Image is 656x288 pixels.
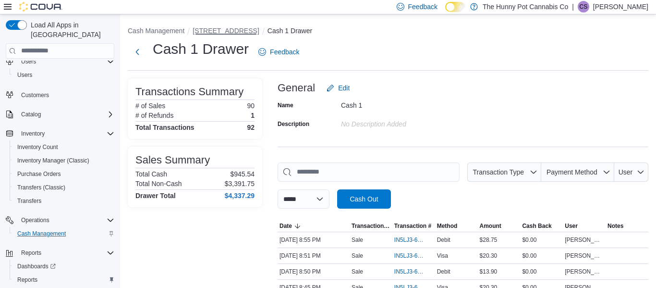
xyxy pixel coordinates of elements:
[17,276,37,284] span: Reports
[230,170,255,178] p: $945.54
[10,227,118,240] button: Cash Management
[21,111,41,118] span: Catalog
[13,274,114,286] span: Reports
[13,261,114,272] span: Dashboards
[2,88,118,101] button: Customers
[225,180,255,188] p: $3,391.75
[2,108,118,121] button: Catalog
[17,88,114,100] span: Customers
[17,128,114,139] span: Inventory
[10,273,118,287] button: Reports
[437,268,450,275] span: Debit
[572,1,574,13] p: |
[520,266,563,277] div: $0.00
[394,250,433,262] button: IN5LJ3-6145686
[17,56,40,67] button: Users
[278,250,350,262] div: [DATE] 8:51 PM
[565,252,604,260] span: [PERSON_NAME]
[17,230,66,238] span: Cash Management
[437,236,450,244] span: Debit
[17,143,58,151] span: Inventory Count
[13,141,62,153] a: Inventory Count
[153,39,249,59] h1: Cash 1 Drawer
[10,260,118,273] a: Dashboards
[435,220,478,232] button: Method
[13,195,114,207] span: Transfers
[247,124,255,131] h4: 92
[565,222,578,230] span: User
[225,192,255,200] h4: $4,337.29
[352,252,363,260] p: Sale
[278,101,293,109] label: Name
[13,155,114,166] span: Inventory Manager (Classic)
[352,268,363,275] p: Sale
[480,236,498,244] span: $28.75
[13,141,114,153] span: Inventory Count
[547,168,597,176] span: Payment Method
[10,194,118,208] button: Transfers
[17,71,32,79] span: Users
[394,222,431,230] span: Transaction #
[13,195,45,207] a: Transfers
[338,83,350,93] span: Edit
[607,222,623,230] span: Notes
[10,140,118,154] button: Inventory Count
[13,228,70,239] a: Cash Management
[21,58,36,65] span: Users
[270,47,299,57] span: Feedback
[580,1,588,13] span: CS
[193,27,259,35] button: [STREET_ADDRESS]
[13,69,114,81] span: Users
[10,68,118,82] button: Users
[565,236,604,244] span: [PERSON_NAME]
[128,42,147,62] button: Next
[593,1,648,13] p: [PERSON_NAME]
[2,127,118,140] button: Inventory
[10,154,118,167] button: Inventory Manager (Classic)
[21,91,49,99] span: Customers
[17,170,61,178] span: Purchase Orders
[13,274,41,286] a: Reports
[606,220,648,232] button: Notes
[27,20,114,39] span: Load All Apps in [GEOGRAPHIC_DATA]
[17,214,53,226] button: Operations
[2,55,118,68] button: Users
[614,163,648,182] button: User
[278,266,350,277] div: [DATE] 8:50 PM
[13,168,65,180] a: Purchase Orders
[135,154,210,166] h3: Sales Summary
[267,27,312,35] button: Cash 1 Drawer
[251,112,255,119] p: 1
[17,214,114,226] span: Operations
[278,220,350,232] button: Date
[408,2,437,12] span: Feedback
[17,109,114,120] span: Catalog
[13,168,114,180] span: Purchase Orders
[135,112,173,119] h6: # of Refunds
[19,2,62,12] img: Cova
[278,82,315,94] h3: General
[565,268,604,275] span: [PERSON_NAME]
[394,268,424,275] span: IN5LJ3-6145675
[350,194,378,204] span: Cash Out
[352,236,363,244] p: Sale
[278,163,460,182] input: This is a search bar. As you type, the results lower in the page will automatically filter.
[480,268,498,275] span: $13.90
[128,27,184,35] button: Cash Management
[13,155,93,166] a: Inventory Manager (Classic)
[520,234,563,246] div: $0.00
[522,222,551,230] span: Cash Back
[480,222,501,230] span: Amount
[255,42,303,62] a: Feedback
[21,216,49,224] span: Operations
[135,124,194,131] h4: Total Transactions
[10,167,118,181] button: Purchase Orders
[392,220,435,232] button: Transaction #
[17,197,41,205] span: Transfers
[350,220,392,232] button: Transaction Type
[135,102,165,110] h6: # of Sales
[278,234,350,246] div: [DATE] 8:55 PM
[563,220,606,232] button: User
[578,1,589,13] div: Cameron Sweet
[467,163,541,182] button: Transaction Type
